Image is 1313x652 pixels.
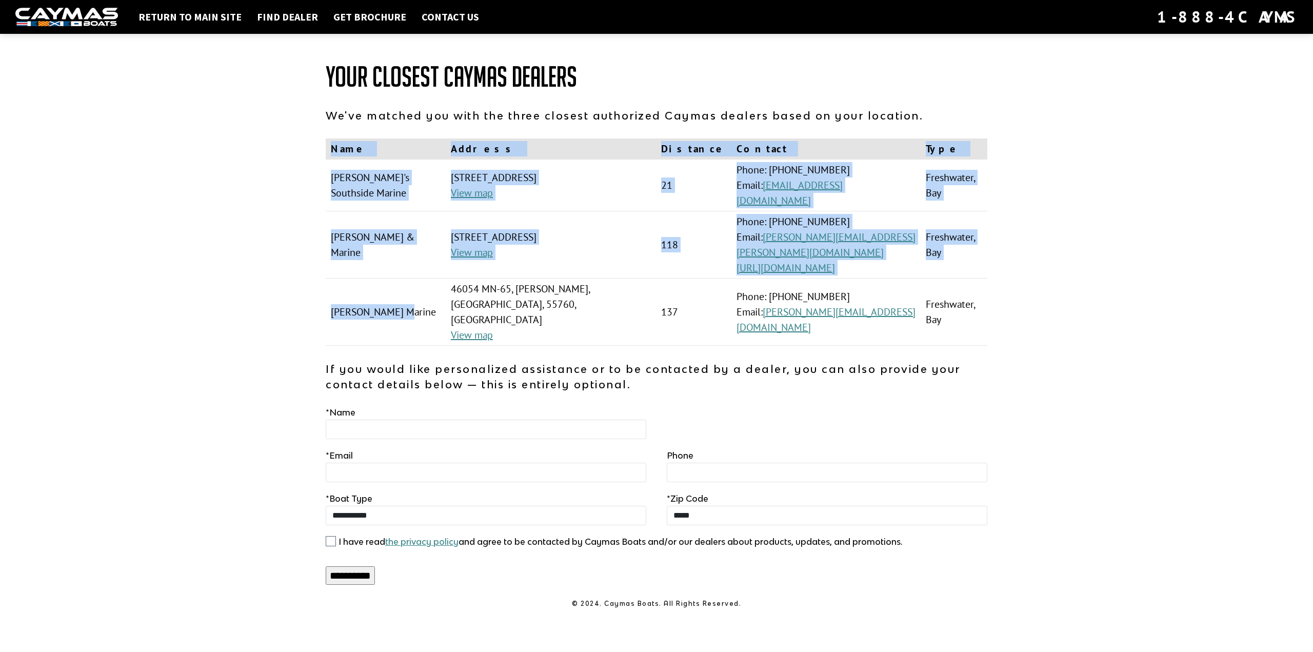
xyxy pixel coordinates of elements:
td: 118 [656,211,731,279]
a: View map [451,328,493,342]
td: 137 [656,279,731,346]
a: Contact Us [416,10,484,24]
td: [PERSON_NAME] Marine [326,279,446,346]
label: Name [326,406,355,419]
td: 21 [656,160,731,211]
td: [PERSON_NAME] & Marine [326,211,446,279]
a: View map [451,246,493,259]
td: [STREET_ADDRESS] [446,160,656,211]
a: View map [451,186,493,200]
a: [EMAIL_ADDRESS][DOMAIN_NAME] [737,179,843,207]
td: Freshwater, Bay [921,160,987,211]
a: the privacy policy [385,537,459,547]
a: Get Brochure [328,10,411,24]
a: Find Dealer [252,10,323,24]
th: Type [921,139,987,160]
td: Freshwater, Bay [921,279,987,346]
h1: Your Closest Caymas Dealers [326,62,987,92]
label: Zip Code [667,492,708,505]
a: Return to main site [133,10,247,24]
label: I have read and agree to be contacted by Caymas Boats and/or our dealers about products, updates,... [339,536,903,548]
a: [PERSON_NAME][EMAIL_ADDRESS][PERSON_NAME][DOMAIN_NAME] [737,230,916,259]
th: Contact [731,139,921,160]
p: © 2024. Caymas Boats. All Rights Reserved. [326,599,987,608]
td: 46054 MN-65, [PERSON_NAME], [GEOGRAPHIC_DATA], 55760, [GEOGRAPHIC_DATA] [446,279,656,346]
td: [PERSON_NAME]'s Southside Marine [326,160,446,211]
th: Distance [656,139,731,160]
td: Phone: [PHONE_NUMBER] Email: [731,160,921,211]
th: Address [446,139,656,160]
a: [URL][DOMAIN_NAME] [737,261,835,274]
label: Phone [667,449,693,462]
a: [PERSON_NAME][EMAIL_ADDRESS][DOMAIN_NAME] [737,305,916,334]
img: white-logo-c9c8dbefe5ff5ceceb0f0178aa75bf4bb51f6bca0971e226c86eb53dfe498488.png [15,8,118,27]
p: We've matched you with the three closest authorized Caymas dealers based on your location. [326,108,987,123]
td: Phone: [PHONE_NUMBER] Email: [731,279,921,346]
label: Email [326,449,353,462]
th: Name [326,139,446,160]
div: 1-888-4CAYMAS [1157,6,1298,28]
td: [STREET_ADDRESS] [446,211,656,279]
p: If you would like personalized assistance or to be contacted by a dealer, you can also provide yo... [326,361,987,392]
td: Phone: [PHONE_NUMBER] Email: [731,211,921,279]
label: Boat Type [326,492,372,505]
td: Freshwater, Bay [921,211,987,279]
